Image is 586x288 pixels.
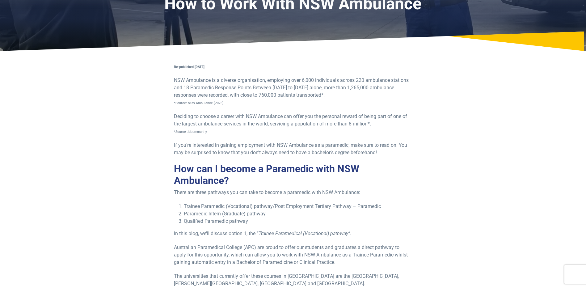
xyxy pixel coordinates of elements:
em: Trainee Paramedical (Vocational) pathway” [259,231,350,236]
p: If you’re interested in gaining employment with NSW Ambulance as a paramedic, make sure to read o... [174,142,412,156]
h2: How can I become a Paramedic with NSW Ambulance? [174,163,412,187]
li: Trainee Paramedic (Vocational) pathway/Post Employment Tertiary Pathway – Paramedic [184,203,412,210]
p: NSW Ambulance is a diverse organisation, employing over 6,000 individuals across 220 ambulance st... [174,77,412,106]
p: The universities that currently offer these courses in [GEOGRAPHIC_DATA] are the [GEOGRAPHIC_DATA... [174,273,412,287]
li: Paramedic Intern (Graduate) pathway [184,210,412,218]
span: *Source .idcommunity [174,130,207,134]
p: There are three pathways you can take to become a paramedic with NSW Ambulance: [174,189,412,196]
p: In this blog, we’ll discuss option 1, the “ . [174,230,412,237]
strong: Re-published [DATE] [174,65,204,69]
span: Between [DATE] to [DATE] alone, more than 1,265,000 ambulance responses were recorded, with close... [174,85,394,98]
li: Qualified Paramedic pathway [184,218,412,225]
p: Australian Paramedical College (APC) are proud to offer our students and graduates a direct pathw... [174,244,412,266]
p: Deciding to choose a career with NSW Ambulance can offer you the personal reward of being part of... [174,113,412,135]
span: *Source: NSW Ambulance (2023) [174,101,224,105]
